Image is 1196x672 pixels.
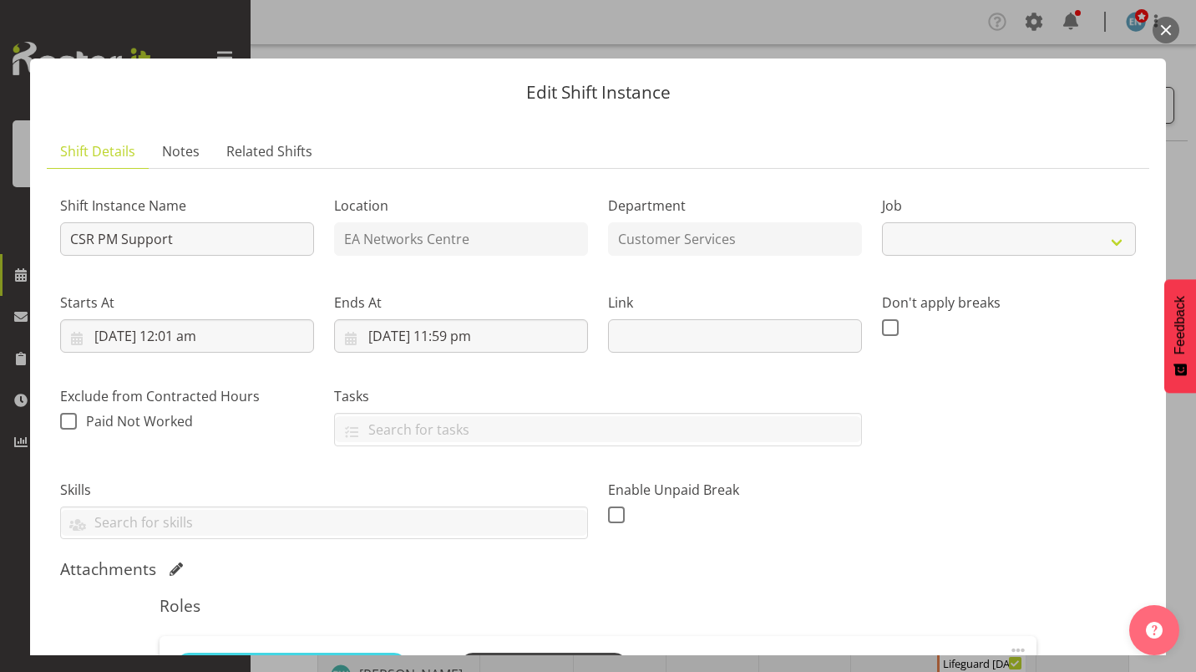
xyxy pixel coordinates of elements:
[335,416,861,442] input: Search for tasks
[882,196,1136,216] label: Job
[60,293,314,313] label: Starts At
[334,319,588,353] input: Click to select...
[334,196,588,216] label: Location
[334,293,588,313] label: Ends At
[60,319,314,353] input: Click to select...
[60,480,588,500] label: Skills
[61,510,587,536] input: Search for skills
[60,141,135,161] span: Shift Details
[60,559,156,579] h5: Attachments
[226,141,312,161] span: Related Shifts
[608,293,862,313] label: Link
[60,386,314,406] label: Exclude from Contracted Hours
[162,141,200,161] span: Notes
[334,386,862,406] label: Tasks
[60,196,314,216] label: Shift Instance Name
[608,196,862,216] label: Department
[47,84,1149,101] p: Edit Shift Instance
[86,412,193,430] span: Paid Not Worked
[1173,296,1188,354] span: Feedback
[1146,622,1163,639] img: help-xxl-2.png
[1164,279,1196,393] button: Feedback - Show survey
[160,596,1036,616] h5: Roles
[882,293,1136,313] label: Don't apply breaks
[60,222,314,256] input: Shift Instance Name
[608,480,862,500] label: Enable Unpaid Break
